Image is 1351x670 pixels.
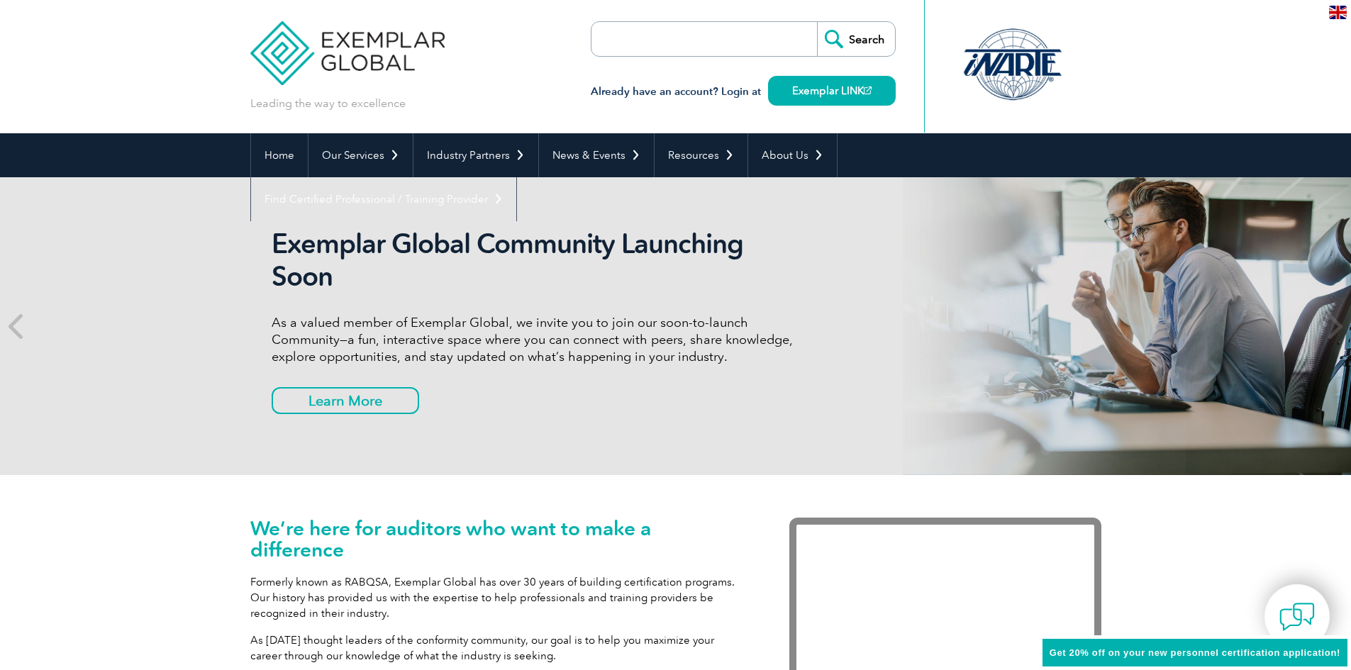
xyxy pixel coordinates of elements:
a: Industry Partners [413,133,538,177]
h1: We’re here for auditors who want to make a difference [250,518,747,560]
img: contact-chat.png [1279,599,1315,635]
a: Exemplar LINK [768,76,896,106]
h2: Exemplar Global Community Launching Soon [272,228,804,293]
a: Learn More [272,387,419,414]
p: As a valued member of Exemplar Global, we invite you to join our soon-to-launch Community—a fun, ... [272,314,804,365]
img: open_square.png [864,86,872,94]
img: en [1329,6,1347,19]
a: Home [251,133,308,177]
p: Leading the way to excellence [250,96,406,111]
a: Our Services [308,133,413,177]
a: Find Certified Professional / Training Provider [251,177,516,221]
a: Resources [655,133,747,177]
p: Formerly known as RABQSA, Exemplar Global has over 30 years of building certification programs. O... [250,574,747,621]
a: News & Events [539,133,654,177]
span: Get 20% off on your new personnel certification application! [1050,647,1340,658]
input: Search [817,22,895,56]
a: About Us [748,133,837,177]
h3: Already have an account? Login at [591,83,896,101]
p: As [DATE] thought leaders of the conformity community, our goal is to help you maximize your care... [250,632,747,664]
